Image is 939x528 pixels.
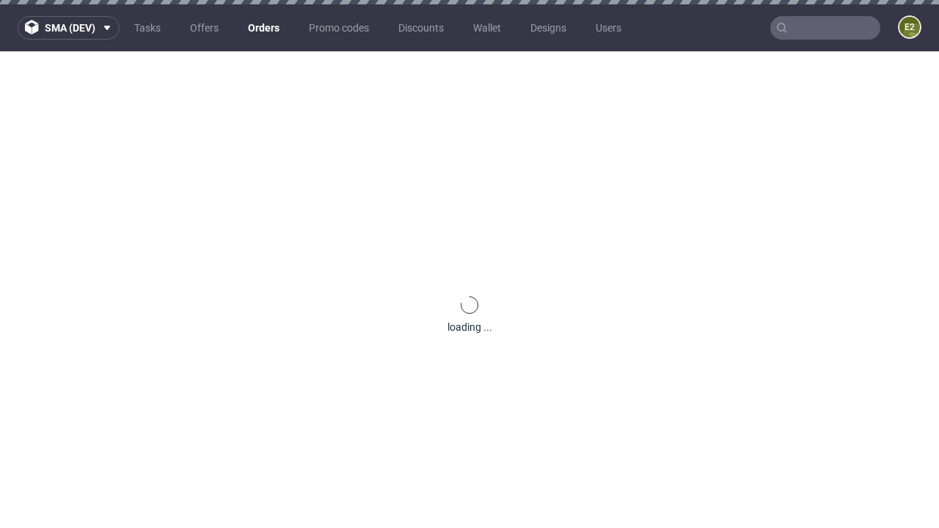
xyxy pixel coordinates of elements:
a: Discounts [390,16,453,40]
div: loading ... [447,320,492,334]
button: sma (dev) [18,16,120,40]
figcaption: e2 [899,17,920,37]
span: sma (dev) [45,23,95,33]
a: Wallet [464,16,510,40]
a: Orders [239,16,288,40]
a: Promo codes [300,16,378,40]
a: Designs [522,16,575,40]
a: Users [587,16,630,40]
a: Tasks [125,16,169,40]
a: Offers [181,16,227,40]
